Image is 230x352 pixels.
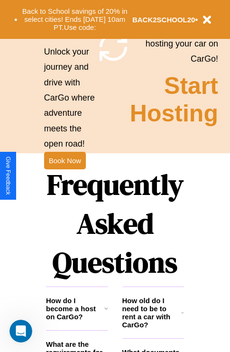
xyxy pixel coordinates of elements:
[18,5,132,34] button: Back to School savings of 20% in select cities! Ends [DATE] 10am PT.Use code:
[122,296,182,329] h3: How old do I need to be to rent a car with CarGo?
[44,44,97,152] p: Unlock your journey and drive with CarGo where adventure meets the open road!
[130,72,218,127] h2: Start Hosting
[5,157,11,195] div: Give Feedback
[44,152,86,169] button: Book Now
[9,320,32,343] iframe: Intercom live chat
[132,16,195,24] b: BACK2SCHOOL20
[46,296,104,321] h3: How do I become a host on CarGo?
[46,160,184,287] h1: Frequently Asked Questions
